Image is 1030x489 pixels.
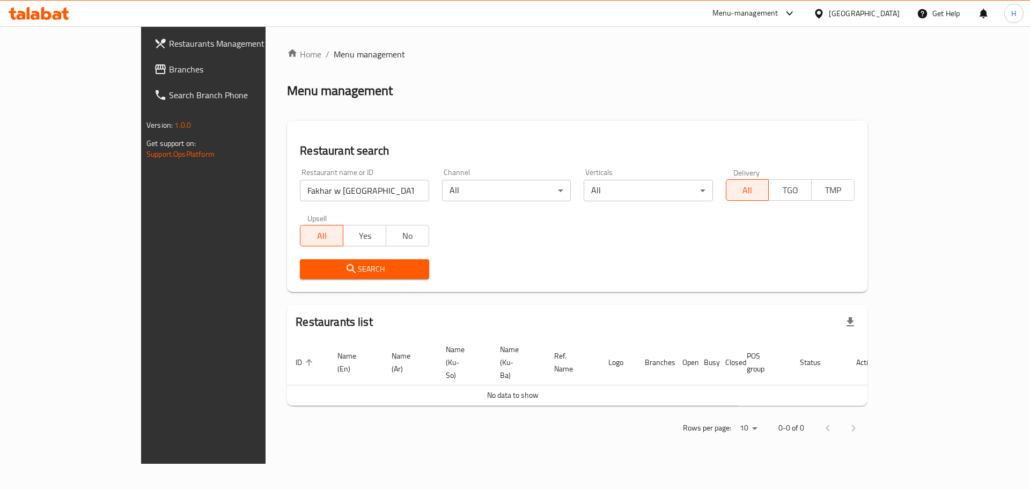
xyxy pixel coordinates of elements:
div: Export file [837,309,863,335]
span: Name (En) [337,349,370,375]
span: Yes [348,228,382,244]
span: Get support on: [146,136,196,150]
nav: breadcrumb [287,48,867,61]
button: No [386,225,429,246]
span: Status [800,356,835,369]
span: ID [296,356,316,369]
label: Delivery [733,169,760,176]
span: Version: [146,118,173,132]
span: H [1011,8,1016,19]
button: TMP [811,179,855,201]
span: Menu management [334,48,405,61]
th: Action [848,340,885,385]
span: 1.0.0 [174,118,191,132]
button: TGO [768,179,812,201]
h2: Restaurant search [300,143,855,159]
span: TGO [773,183,807,198]
span: Name (Ku-Ba) [500,343,533,382]
a: Restaurants Management [145,31,313,56]
table: enhanced table [287,340,885,406]
span: No data to show [487,388,539,402]
a: Search Branch Phone [145,82,313,108]
span: Search [308,262,420,276]
div: [GEOGRAPHIC_DATA] [829,8,900,19]
button: All [726,179,769,201]
th: Busy [695,340,717,385]
th: Logo [600,340,636,385]
button: Search [300,259,429,279]
li: / [326,48,329,61]
span: TMP [816,183,850,198]
span: All [731,183,765,198]
div: All [584,180,712,201]
th: Open [674,340,695,385]
button: Yes [343,225,386,246]
p: 0-0 of 0 [778,421,804,435]
input: Search for restaurant name or ID.. [300,180,429,201]
span: Branches [169,63,305,76]
th: Closed [717,340,738,385]
span: Ref. Name [554,349,587,375]
th: Branches [636,340,674,385]
span: Name (Ar) [392,349,424,375]
div: All [442,180,571,201]
p: Rows per page: [683,421,731,435]
span: Name (Ku-So) [446,343,479,382]
span: No [391,228,425,244]
button: All [300,225,343,246]
span: POS group [747,349,778,375]
h2: Restaurants list [296,314,372,330]
div: Menu-management [712,7,778,20]
h2: Menu management [287,82,393,99]
a: Support.OpsPlatform [146,147,215,161]
span: Restaurants Management [169,37,305,50]
span: Search Branch Phone [169,89,305,101]
label: Upsell [307,214,327,222]
span: All [305,228,339,244]
div: Rows per page: [735,420,761,436]
a: Branches [145,56,313,82]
